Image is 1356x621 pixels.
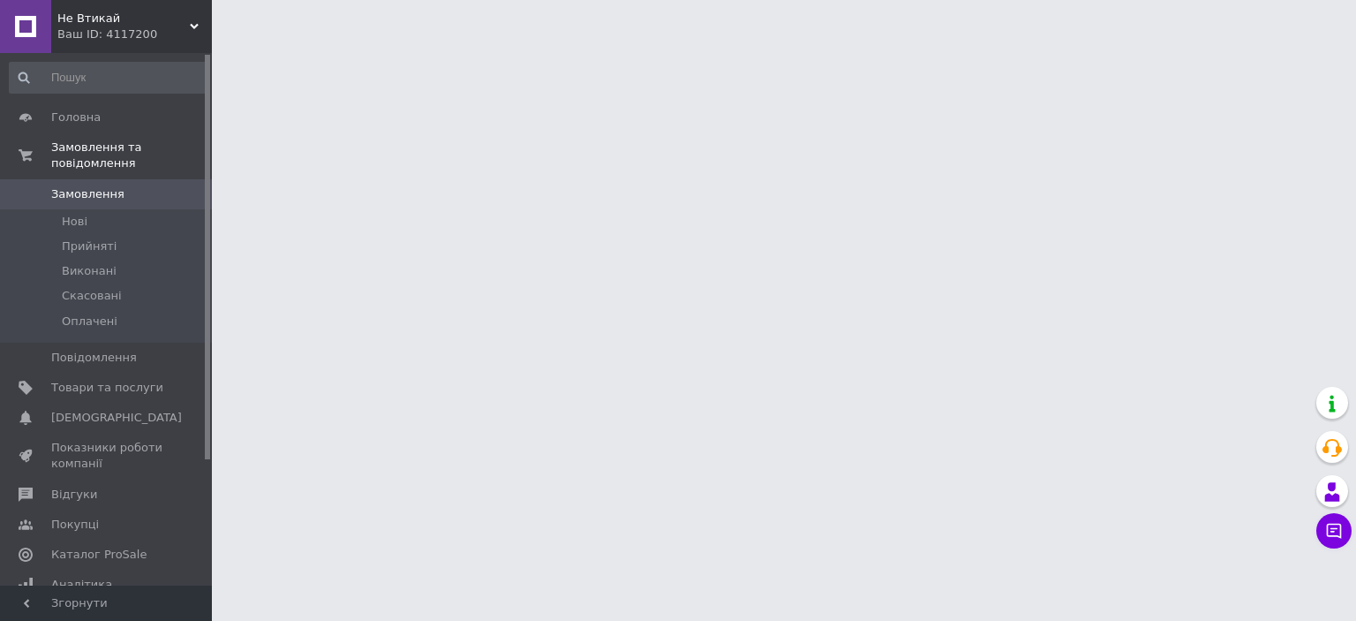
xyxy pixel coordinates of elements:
[62,214,87,230] span: Нові
[51,140,212,171] span: Замовлення та повідомлення
[1316,513,1352,549] button: Чат з покупцем
[51,380,163,396] span: Товари та послуги
[9,62,208,94] input: Пошук
[62,263,117,279] span: Виконані
[57,11,190,27] span: Не Втикай
[51,350,137,366] span: Повідомлення
[57,27,212,42] div: Ваш ID: 4117200
[62,314,117,329] span: Оплачені
[62,239,117,254] span: Прийняті
[51,547,147,563] span: Каталог ProSale
[51,440,163,472] span: Показники роботи компанії
[62,288,122,304] span: Скасовані
[51,487,97,503] span: Відгуки
[51,110,101,125] span: Головна
[51,410,182,426] span: [DEMOGRAPHIC_DATA]
[51,577,112,593] span: Аналітика
[51,517,99,533] span: Покупці
[51,186,124,202] span: Замовлення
